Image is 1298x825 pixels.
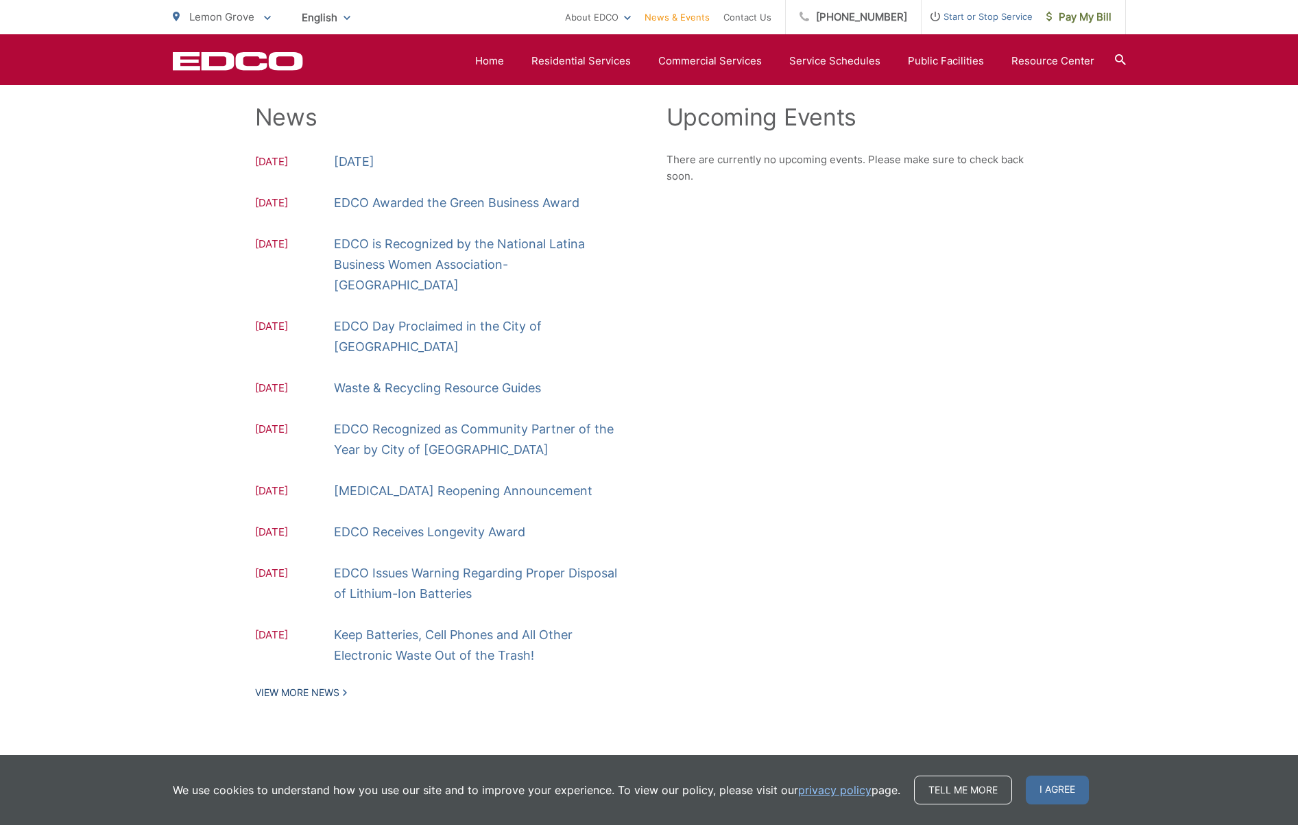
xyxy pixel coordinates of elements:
[723,9,771,25] a: Contact Us
[666,104,1044,131] h2: Upcoming Events
[645,9,710,25] a: News & Events
[255,236,334,296] span: [DATE]
[334,522,525,542] a: EDCO Receives Longevity Award
[173,51,303,71] a: EDCD logo. Return to the homepage.
[255,195,334,213] span: [DATE]
[255,483,334,501] span: [DATE]
[334,481,592,501] a: [MEDICAL_DATA] Reopening Announcement
[255,627,334,666] span: [DATE]
[1026,776,1089,804] span: I agree
[173,782,900,798] p: We use cookies to understand how you use our site and to improve your experience. To view our pol...
[1011,53,1094,69] a: Resource Center
[255,318,334,357] span: [DATE]
[255,154,334,172] span: [DATE]
[334,316,632,357] a: EDCO Day Proclaimed in the City of [GEOGRAPHIC_DATA]
[291,5,361,29] span: English
[255,421,334,460] span: [DATE]
[565,9,631,25] a: About EDCO
[334,625,632,666] a: Keep Batteries, Cell Phones and All Other Electronic Waste Out of the Trash!
[334,378,541,398] a: Waste & Recycling Resource Guides
[189,10,254,23] span: Lemon Grove
[334,234,632,296] a: EDCO is Recognized by the National Latina Business Women Association-[GEOGRAPHIC_DATA]
[798,782,872,798] a: privacy policy
[255,565,334,604] span: [DATE]
[914,776,1012,804] a: Tell me more
[666,152,1044,184] p: There are currently no upcoming events. Please make sure to check back soon.
[1046,9,1111,25] span: Pay My Bill
[255,380,334,398] span: [DATE]
[334,152,374,172] a: [DATE]
[255,104,632,131] h2: News
[255,686,347,699] a: View More News
[789,53,880,69] a: Service Schedules
[475,53,504,69] a: Home
[658,53,762,69] a: Commercial Services
[255,524,334,542] span: [DATE]
[531,53,631,69] a: Residential Services
[334,419,632,460] a: EDCO Recognized as Community Partner of the Year by City of [GEOGRAPHIC_DATA]
[334,563,632,604] a: EDCO Issues Warning Regarding Proper Disposal of Lithium-Ion Batteries
[908,53,984,69] a: Public Facilities
[334,193,579,213] a: EDCO Awarded the Green Business Award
